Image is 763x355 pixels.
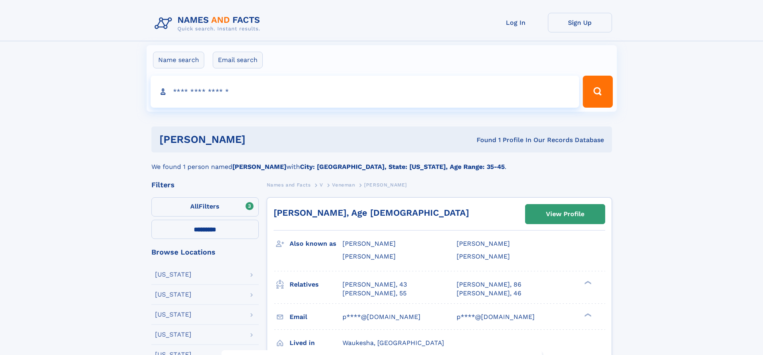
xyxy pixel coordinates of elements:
[342,240,396,247] span: [PERSON_NAME]
[342,339,444,347] span: Waukesha, [GEOGRAPHIC_DATA]
[153,52,204,68] label: Name search
[583,76,612,108] button: Search Button
[290,336,342,350] h3: Lived in
[484,13,548,32] a: Log In
[290,237,342,251] h3: Also known as
[457,253,510,260] span: [PERSON_NAME]
[151,76,580,108] input: search input
[267,180,311,190] a: Names and Facts
[332,182,355,188] span: Veneman
[213,52,263,68] label: Email search
[232,163,286,170] b: [PERSON_NAME]
[151,197,259,217] label: Filters
[151,249,259,256] div: Browse Locations
[342,289,407,298] a: [PERSON_NAME], 55
[582,280,592,285] div: ❯
[290,278,342,291] h3: Relatives
[548,13,612,32] a: Sign Up
[320,180,323,190] a: V
[320,182,323,188] span: V
[155,271,191,278] div: [US_STATE]
[159,134,361,144] h1: [PERSON_NAME]
[457,240,510,247] span: [PERSON_NAME]
[300,163,505,170] b: City: [GEOGRAPHIC_DATA], State: [US_STATE], Age Range: 35-45
[274,208,469,218] a: [PERSON_NAME], Age [DEMOGRAPHIC_DATA]
[457,289,521,298] a: [PERSON_NAME], 46
[155,291,191,298] div: [US_STATE]
[190,203,199,210] span: All
[364,182,407,188] span: [PERSON_NAME]
[290,310,342,324] h3: Email
[342,280,407,289] a: [PERSON_NAME], 43
[151,13,267,34] img: Logo Names and Facts
[525,205,605,224] a: View Profile
[151,181,259,189] div: Filters
[582,312,592,317] div: ❯
[155,331,191,338] div: [US_STATE]
[342,253,396,260] span: [PERSON_NAME]
[457,280,521,289] a: [PERSON_NAME], 86
[332,180,355,190] a: Veneman
[151,152,612,172] div: We found 1 person named with .
[361,136,604,144] div: Found 1 Profile In Our Records Database
[546,205,584,223] div: View Profile
[155,311,191,318] div: [US_STATE]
